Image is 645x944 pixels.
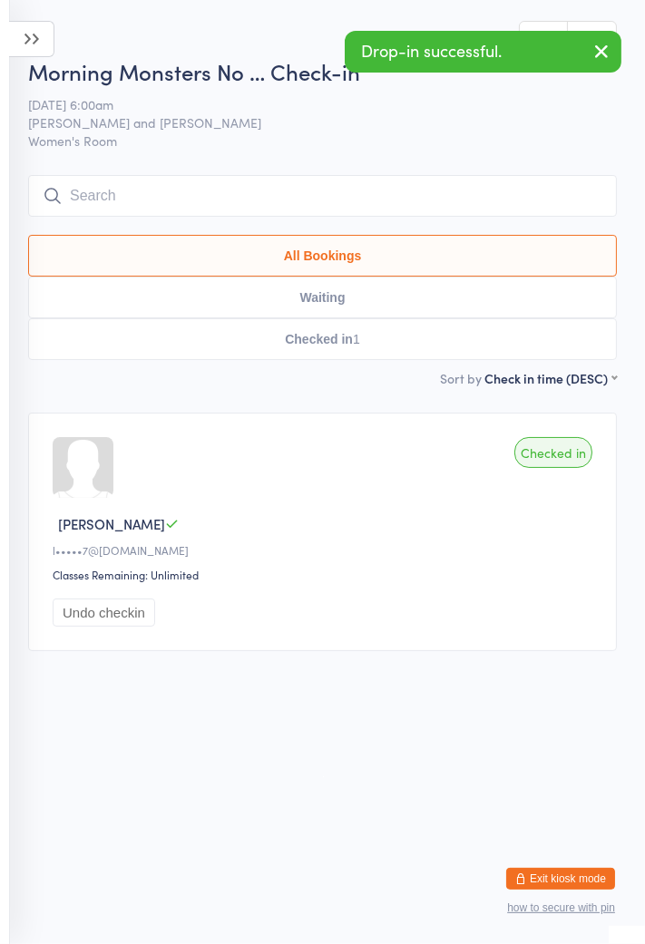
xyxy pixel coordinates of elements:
[28,318,617,360] button: Checked in1
[28,175,617,217] input: Search
[484,369,617,387] div: Check in time (DESC)
[58,514,165,533] span: [PERSON_NAME]
[514,437,592,468] div: Checked in
[440,369,482,387] label: Sort by
[353,332,360,346] div: 1
[28,95,589,113] span: [DATE] 6:00am
[28,131,617,150] span: Women's Room
[28,277,617,318] button: Waiting
[28,113,589,131] span: [PERSON_NAME] and [PERSON_NAME]
[345,31,621,73] div: Drop-in successful.
[28,235,617,277] button: All Bookings
[506,868,615,890] button: Exit kiosk mode
[53,567,598,582] div: Classes Remaining: Unlimited
[53,599,155,627] button: Undo checkin
[28,56,617,86] h2: Morning Monsters No … Check-in
[507,901,615,914] button: how to secure with pin
[53,542,598,558] div: l•••••7@[DOMAIN_NAME]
